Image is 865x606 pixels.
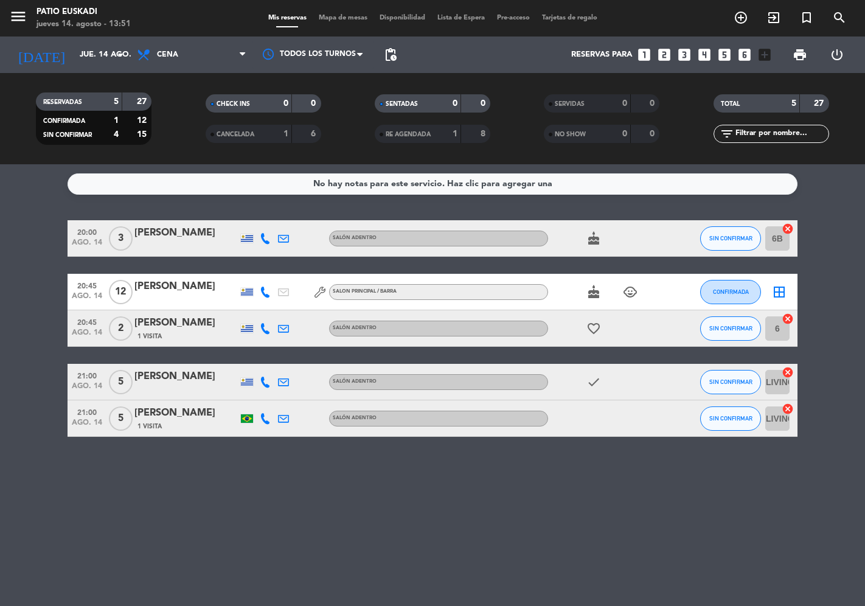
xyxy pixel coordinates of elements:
i: arrow_drop_down [113,47,128,62]
span: Pre-acceso [491,15,536,21]
i: search [832,10,847,25]
span: 20:45 [72,278,102,292]
i: cake [586,231,601,246]
strong: 12 [137,116,149,125]
strong: 8 [481,130,488,138]
span: Mapa de mesas [313,15,373,21]
i: power_settings_new [830,47,844,62]
span: 1 Visita [137,422,162,431]
span: Salón adentro [333,379,377,384]
strong: 1 [114,116,119,125]
strong: 5 [791,99,796,108]
span: 5 [109,406,133,431]
span: 12 [109,280,133,304]
span: 20:00 [72,225,102,239]
span: print [793,47,807,62]
button: menu [9,7,27,30]
span: 5 [109,370,133,394]
i: child_care [623,285,637,299]
i: exit_to_app [766,10,781,25]
i: favorite_border [586,321,601,336]
strong: 0 [650,99,657,108]
div: [PERSON_NAME] [134,279,238,294]
i: looks_5 [717,47,732,63]
span: Tarjetas de regalo [536,15,603,21]
span: ago. 14 [72,292,102,306]
input: Filtrar por nombre... [734,127,829,141]
span: CANCELADA [217,131,254,138]
i: menu [9,7,27,26]
strong: 5 [114,97,119,106]
span: SERVIDAS [555,101,585,107]
span: 20:45 [72,315,102,329]
span: SIN CONFIRMAR [709,415,752,422]
i: looks_4 [697,47,712,63]
span: Lista de Espera [431,15,491,21]
div: jueves 14. agosto - 13:51 [36,18,131,30]
strong: 4 [114,130,119,139]
div: Patio Euskadi [36,6,131,18]
i: turned_in_not [799,10,814,25]
strong: 0 [622,99,627,108]
button: SIN CONFIRMAR [700,226,761,251]
span: SENTADAS [386,101,418,107]
i: [DATE] [9,41,74,68]
span: SIN CONFIRMAR [709,235,752,242]
i: looks_one [636,47,652,63]
span: Salón adentro [333,235,377,240]
span: ago. 14 [72,382,102,396]
div: No hay notas para este servicio. Haz clic para agregar una [313,177,552,191]
i: looks_6 [737,47,752,63]
span: 2 [109,316,133,341]
i: cancel [782,313,794,325]
strong: 0 [650,130,657,138]
span: 1 Visita [137,332,162,341]
div: [PERSON_NAME] [134,369,238,385]
strong: 27 [814,99,826,108]
i: looks_two [656,47,672,63]
span: RE AGENDADA [386,131,431,138]
strong: 0 [481,99,488,108]
button: CONFIRMADA [700,280,761,304]
span: SIN CONFIRMAR [709,378,752,385]
button: SIN CONFIRMAR [700,406,761,431]
span: CHECK INS [217,101,250,107]
span: SIN CONFIRMAR [43,132,92,138]
button: SIN CONFIRMAR [700,370,761,394]
strong: 1 [283,130,288,138]
span: Cena [157,50,178,59]
span: ago. 14 [72,329,102,343]
i: filter_list [720,127,734,141]
strong: 15 [137,130,149,139]
span: CONFIRMADA [713,288,749,295]
strong: 27 [137,97,149,106]
button: SIN CONFIRMAR [700,316,761,341]
span: CONFIRMADA [43,118,85,124]
i: cake [586,285,601,299]
i: add_circle_outline [734,10,748,25]
span: Mis reservas [262,15,313,21]
strong: 6 [311,130,318,138]
strong: 0 [622,130,627,138]
span: Salon principal / barra [333,289,397,294]
span: ago. 14 [72,419,102,433]
span: Disponibilidad [373,15,431,21]
span: Salón adentro [333,326,377,330]
span: 21:00 [72,405,102,419]
div: [PERSON_NAME] [134,315,238,331]
i: looks_3 [676,47,692,63]
strong: 0 [311,99,318,108]
strong: 0 [283,99,288,108]
i: cancel [782,403,794,415]
i: add_box [757,47,773,63]
span: NO SHOW [555,131,586,138]
i: cancel [782,223,794,235]
span: TOTAL [721,101,740,107]
span: Salón adentro [333,416,377,420]
span: ago. 14 [72,239,102,252]
strong: 0 [453,99,457,108]
span: RESERVADAS [43,99,82,105]
strong: 1 [453,130,457,138]
span: 21:00 [72,368,102,382]
div: [PERSON_NAME] [134,405,238,421]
